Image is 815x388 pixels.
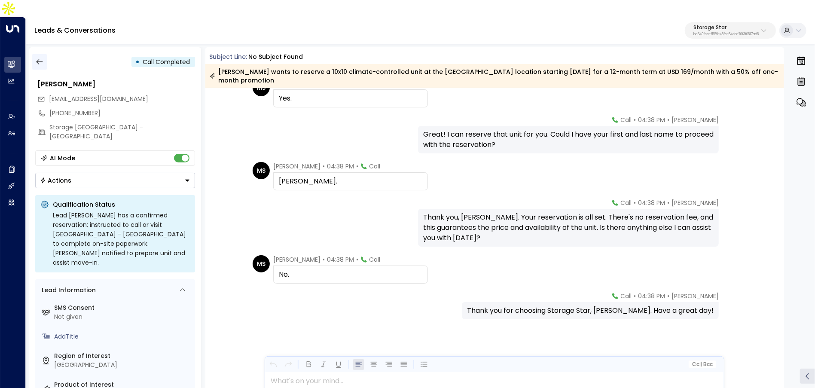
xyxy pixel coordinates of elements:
button: Actions [35,173,195,188]
div: No subject found [248,52,303,61]
p: Storage Star [693,25,759,30]
div: AddTitle [55,332,192,341]
span: [PERSON_NAME] [672,116,719,124]
span: Call [620,199,632,207]
span: • [323,255,325,264]
div: Actions [40,177,72,184]
button: Redo [283,359,293,370]
div: [PHONE_NUMBER] [50,109,195,118]
span: • [356,255,358,264]
span: • [667,199,669,207]
span: [PERSON_NAME] [273,162,321,171]
div: Thank you, [PERSON_NAME]. Your reservation is all set. There's no reservation fee, and this guara... [423,212,714,243]
div: Button group with a nested menu [35,173,195,188]
span: 04:38 PM [638,116,665,124]
div: MS [253,162,270,179]
div: Thank you for choosing Storage Star, [PERSON_NAME]. Have a great day! [467,306,714,316]
label: SMS Consent [55,303,192,312]
div: [PERSON_NAME]. [279,176,422,186]
span: [PERSON_NAME] [672,199,719,207]
span: • [634,199,636,207]
div: [PERSON_NAME] wants to reserve a 10x10 climate-controlled unit at the [GEOGRAPHIC_DATA] location ... [210,67,779,85]
img: 120_headshot.jpg [722,116,739,133]
span: • [667,292,669,300]
span: Call [620,116,632,124]
img: 120_headshot.jpg [722,199,739,216]
p: bc340fee-f559-48fc-84eb-70f3f6817ad8 [693,33,759,36]
span: [PERSON_NAME] [273,255,321,264]
button: Cc|Bcc [689,361,716,369]
span: 04:38 PM [327,255,354,264]
a: Leads & Conversations [34,25,116,35]
button: Storage Starbc340fee-f559-48fc-84eb-70f3f6817ad8 [685,22,776,39]
div: Great! I can reserve that unit for you. Could I have your first and last name to proceed with the... [423,129,714,150]
span: Call [620,292,632,300]
div: Yes. [279,93,422,104]
span: • [667,116,669,124]
div: No. [279,269,422,280]
div: [GEOGRAPHIC_DATA] [55,361,192,370]
button: Undo [268,359,278,370]
div: Not given [55,312,192,321]
div: Lead Information [39,286,96,295]
div: • [136,54,140,70]
span: Call [369,162,380,171]
div: Lead [PERSON_NAME] has a confirmed reservation; instructed to call or visit [GEOGRAPHIC_DATA] - [... [53,211,190,267]
span: Cc Bcc [692,361,713,367]
span: mshneider1969@yahoo.com [49,95,149,104]
span: • [634,116,636,124]
span: 04:38 PM [638,199,665,207]
label: Region of Interest [55,351,192,361]
span: | [700,361,702,367]
div: [PERSON_NAME] [38,79,195,89]
span: [PERSON_NAME] [672,292,719,300]
div: MS [253,255,270,272]
span: Call Completed [143,58,190,66]
span: 04:38 PM [638,292,665,300]
span: [EMAIL_ADDRESS][DOMAIN_NAME] [49,95,149,103]
span: 04:38 PM [327,162,354,171]
span: • [634,292,636,300]
span: Subject Line: [210,52,247,61]
div: Storage [GEOGRAPHIC_DATA] - [GEOGRAPHIC_DATA] [50,123,195,141]
div: AI Mode [50,154,76,162]
span: • [323,162,325,171]
p: Qualification Status [53,200,190,209]
img: 120_headshot.jpg [722,292,739,309]
span: • [356,162,358,171]
span: Call [369,255,380,264]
